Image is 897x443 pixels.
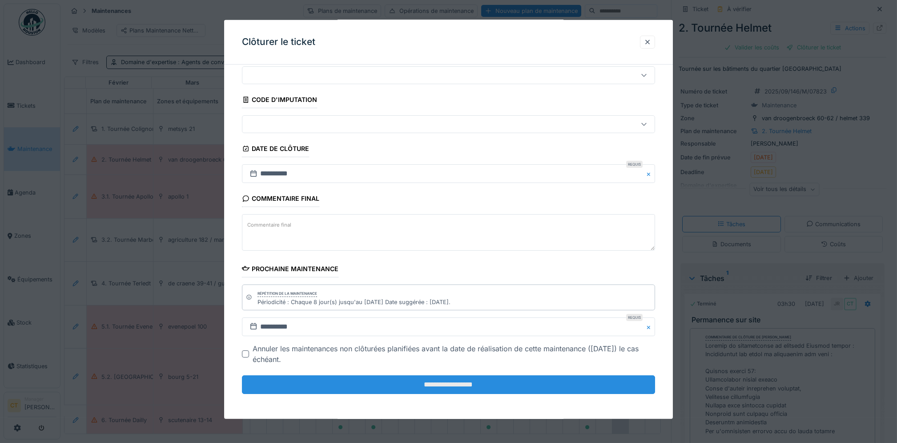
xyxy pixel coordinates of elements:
[245,219,293,230] label: Commentaire final
[242,93,317,108] div: Code d'imputation
[242,262,338,277] div: Prochaine maintenance
[626,314,643,321] div: Requis
[242,37,315,48] h3: Clôturer le ticket
[242,192,319,207] div: Commentaire final
[257,298,451,306] div: Périodicité : Chaque 8 jour(s) jusqu'au [DATE] Date suggérée : [DATE].
[257,291,317,297] div: Répétition de la maintenance
[645,164,655,183] button: Close
[242,142,309,157] div: Date de clôture
[253,343,655,365] div: Annuler les maintenances non clôturées planifiées avant la date de réalisation de cette maintenan...
[626,161,643,168] div: Requis
[645,317,655,336] button: Close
